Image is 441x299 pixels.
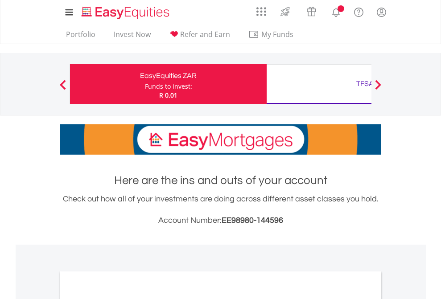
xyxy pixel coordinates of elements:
[325,2,347,20] a: Notifications
[60,124,381,155] img: EasyMortage Promotion Banner
[347,2,370,20] a: FAQ's and Support
[60,193,381,227] div: Check out how all of your investments are doing across different asset classes you hold.
[369,84,387,93] button: Next
[370,2,393,22] a: My Profile
[304,4,319,19] img: vouchers-v2.svg
[54,84,72,93] button: Previous
[60,214,381,227] h3: Account Number:
[159,91,177,99] span: R 0.01
[145,82,192,91] div: Funds to invest:
[180,29,230,39] span: Refer and Earn
[256,7,266,16] img: grid-menu-icon.svg
[78,2,173,20] a: Home page
[222,216,283,225] span: EE98980-144596
[278,4,293,19] img: thrive-v2.svg
[110,30,154,44] a: Invest Now
[248,29,307,40] span: My Funds
[62,30,99,44] a: Portfolio
[165,30,234,44] a: Refer and Earn
[251,2,272,16] a: AppsGrid
[298,2,325,19] a: Vouchers
[80,5,173,20] img: EasyEquities_Logo.png
[75,70,261,82] div: EasyEquities ZAR
[60,172,381,188] h1: Here are the ins and outs of your account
